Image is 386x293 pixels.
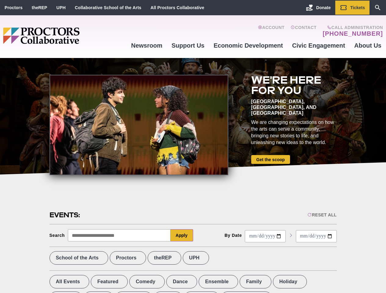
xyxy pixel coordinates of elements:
label: Featured [91,275,128,288]
a: Support Us [167,37,209,54]
span: Donate [316,5,331,10]
label: Family [240,275,271,288]
a: About Us [350,37,386,54]
div: We are changing expectations on how the arts can serve a community, bringing new stories to life,... [251,119,337,146]
a: Economic Development [209,37,288,54]
span: Tickets [350,5,365,10]
div: By Date [225,233,242,238]
a: Get the scoop [251,155,290,164]
label: Comedy [129,275,165,288]
label: School of the Arts [50,251,108,265]
a: Donate [301,1,335,15]
h2: We're here for you [251,75,337,96]
label: Ensemble [199,275,238,288]
a: Collaborative School of the Arts [75,5,142,10]
span: Call Administration [321,25,383,30]
img: Proctors logo [3,27,127,44]
label: Proctors [110,251,146,265]
a: Civic Engagement [288,37,350,54]
a: [PHONE_NUMBER] [323,30,383,37]
a: Contact [291,25,317,37]
a: Account [258,25,285,37]
a: Proctors [5,5,23,10]
a: Newsroom [127,37,167,54]
a: theREP [32,5,47,10]
label: UPH [183,251,209,265]
label: All Events [50,275,90,288]
button: Apply [171,229,193,241]
a: UPH [57,5,66,10]
h2: Events: [50,210,81,220]
label: Dance [166,275,197,288]
div: [GEOGRAPHIC_DATA], [GEOGRAPHIC_DATA], and [GEOGRAPHIC_DATA] [251,99,337,116]
label: Holiday [273,275,307,288]
a: Tickets [335,1,369,15]
a: All Proctors Collaborative [150,5,204,10]
div: Reset All [307,212,336,217]
label: theREP [148,251,181,265]
div: Search [50,233,65,238]
a: Search [369,1,386,15]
